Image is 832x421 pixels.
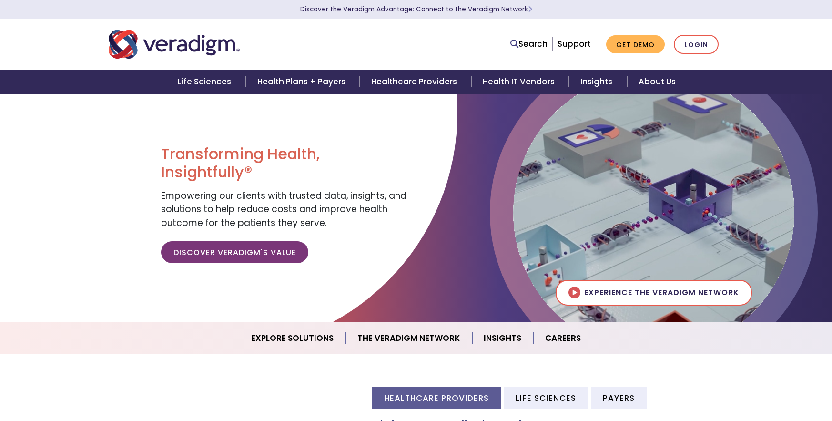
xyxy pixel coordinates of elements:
[534,326,592,350] a: Careers
[246,70,360,94] a: Health Plans + Payers
[504,387,588,409] li: Life Sciences
[360,70,471,94] a: Healthcare Providers
[569,70,627,94] a: Insights
[166,70,245,94] a: Life Sciences
[606,35,665,54] a: Get Demo
[161,241,308,263] a: Discover Veradigm's Value
[161,189,406,229] span: Empowering our clients with trusted data, insights, and solutions to help reduce costs and improv...
[528,5,532,14] span: Learn More
[346,326,472,350] a: The Veradigm Network
[471,70,569,94] a: Health IT Vendors
[300,5,532,14] a: Discover the Veradigm Advantage: Connect to the Veradigm NetworkLearn More
[510,38,548,51] a: Search
[372,387,501,409] li: Healthcare Providers
[109,29,240,60] img: Veradigm logo
[558,38,591,50] a: Support
[472,326,534,350] a: Insights
[240,326,346,350] a: Explore Solutions
[161,145,409,182] h1: Transforming Health, Insightfully®
[674,35,719,54] a: Login
[591,387,647,409] li: Payers
[627,70,687,94] a: About Us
